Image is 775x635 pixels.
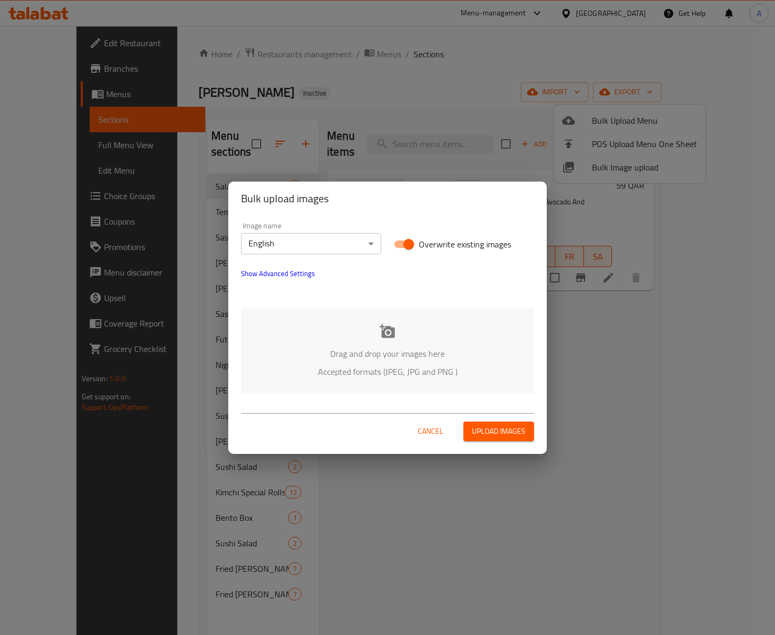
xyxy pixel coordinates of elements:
span: Cancel [418,425,443,438]
span: Overwrite existing images [419,238,511,251]
span: Upload images [472,425,526,438]
button: Cancel [414,422,447,441]
div: English [241,233,381,254]
span: Show Advanced Settings [241,267,315,280]
button: show more [235,261,321,286]
h2: Bulk upload images [241,190,534,207]
button: Upload images [463,422,534,441]
p: Drag and drop your images here [257,347,518,360]
p: Accepted formats (JPEG, JPG and PNG ) [257,365,518,378]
